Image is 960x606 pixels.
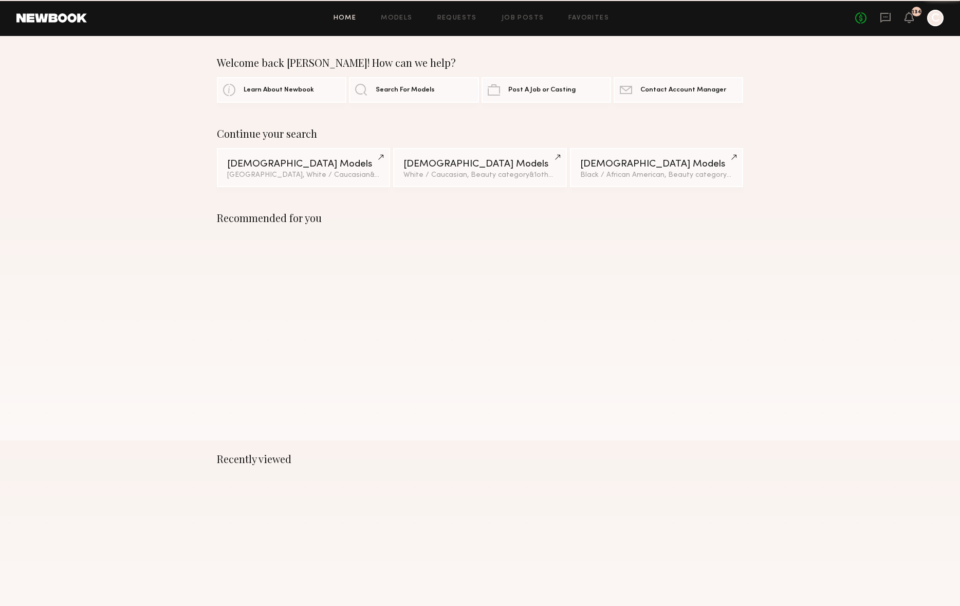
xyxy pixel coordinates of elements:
[381,15,412,22] a: Models
[614,77,743,103] a: Contact Account Manager
[580,159,733,169] div: [DEMOGRAPHIC_DATA] Models
[529,172,574,178] span: & 1 other filter
[393,148,566,187] a: [DEMOGRAPHIC_DATA] ModelsWhite / Caucasian, Beauty category&1other filter
[912,9,921,15] div: 134
[437,15,477,22] a: Requests
[227,172,380,179] div: [GEOGRAPHIC_DATA], White / Caucasian
[217,77,346,103] a: Learn About Newbook
[502,15,544,22] a: Job Posts
[217,212,743,224] div: Recommended for you
[508,87,576,94] span: Post A Job or Casting
[217,148,390,187] a: [DEMOGRAPHIC_DATA] Models[GEOGRAPHIC_DATA], White / Caucasian&2other filters
[334,15,357,22] a: Home
[927,10,944,26] a: C
[482,77,611,103] a: Post A Job or Casting
[570,148,743,187] a: [DEMOGRAPHIC_DATA] ModelsBlack / African American, Beauty category&1other filter
[217,127,743,140] div: Continue your search
[403,159,556,169] div: [DEMOGRAPHIC_DATA] Models
[640,87,726,94] span: Contact Account Manager
[376,87,435,94] span: Search For Models
[349,77,478,103] a: Search For Models
[217,453,743,465] div: Recently viewed
[568,15,609,22] a: Favorites
[227,159,380,169] div: [DEMOGRAPHIC_DATA] Models
[580,172,733,179] div: Black / African American, Beauty category
[244,87,314,94] span: Learn About Newbook
[403,172,556,179] div: White / Caucasian, Beauty category
[217,57,743,69] div: Welcome back [PERSON_NAME]! How can we help?
[370,172,419,178] span: & 2 other filter s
